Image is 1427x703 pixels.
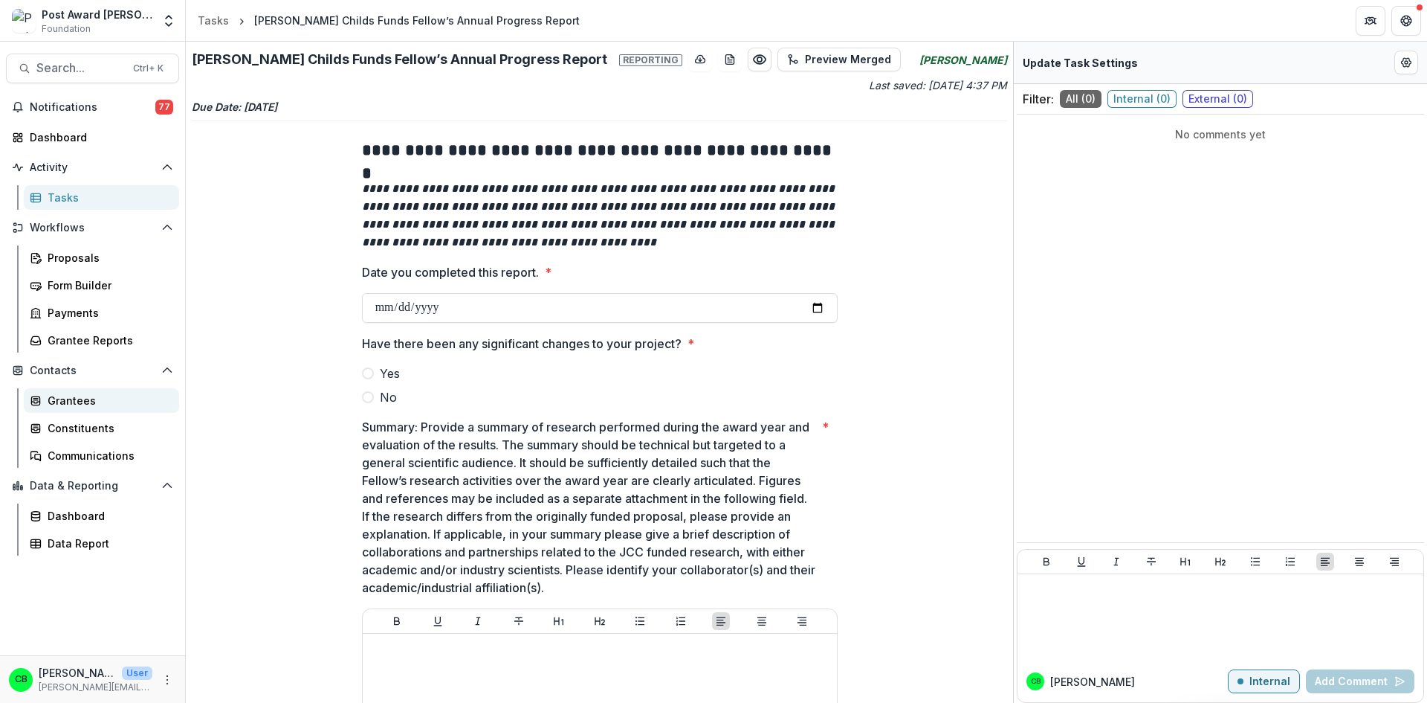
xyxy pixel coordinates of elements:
span: Contacts [30,365,155,377]
button: download-button [688,48,712,71]
button: Internal [1228,670,1300,693]
p: [PERSON_NAME][EMAIL_ADDRESS][PERSON_NAME][DOMAIN_NAME] [39,681,152,694]
i: [PERSON_NAME] [919,52,1007,68]
div: Data Report [48,536,167,551]
div: Post Award [PERSON_NAME] Childs Memorial Fund [42,7,152,22]
span: Yes [380,365,400,382]
button: More [158,671,176,689]
p: Have there been any significant changes to your project? [362,335,682,353]
button: Heading 2 [591,612,609,630]
a: Dashboard [24,504,179,528]
button: Align Left [712,612,730,630]
span: All ( 0 ) [1060,90,1101,108]
button: Preview 387f2af9-8588-432e-85e3-7f17ec3facf4.pdf [748,48,771,71]
p: Filter: [1023,90,1054,108]
p: [PERSON_NAME] [39,665,116,681]
button: Open entity switcher [158,6,179,36]
button: Align Right [1385,553,1403,571]
div: Grantee Reports [48,333,167,348]
button: Partners [1356,6,1385,36]
button: Open Activity [6,155,179,179]
span: Activity [30,161,155,174]
p: Summary: Provide a summary of research performed during the award year and evaluation of the resu... [362,418,816,597]
button: Heading 2 [1211,553,1229,571]
nav: breadcrumb [192,10,586,31]
button: Heading 1 [550,612,568,630]
button: Align Center [1350,553,1368,571]
button: Underline [1072,553,1090,571]
p: Internal [1249,675,1290,688]
button: Edit Form Settings [1394,51,1418,74]
div: Christina Bruno [15,675,27,684]
a: Grantee Reports [24,328,179,353]
div: Dashboard [48,508,167,524]
button: Bold [388,612,406,630]
button: Strike [1142,553,1160,571]
span: Data & Reporting [30,480,155,492]
div: Dashboard [30,129,167,145]
a: Grantees [24,388,179,413]
button: Bullet List [1246,553,1264,571]
p: User [122,667,152,680]
button: Get Help [1391,6,1421,36]
p: Due Date: [DATE] [192,99,1007,115]
div: Proposals [48,250,167,266]
button: Underline [429,612,447,630]
img: Post Award Jane Coffin Childs Memorial Fund [12,9,36,33]
a: Data Report [24,531,179,556]
div: Tasks [198,13,229,28]
div: Payments [48,305,167,321]
button: Heading 1 [1177,553,1194,571]
div: Communications [48,448,167,463]
button: Open Contacts [6,359,179,382]
div: Tasks [48,190,167,205]
p: Update Task Settings [1023,55,1138,71]
button: Align Left [1316,553,1334,571]
button: Align Right [793,612,811,630]
button: Italicize [469,612,487,630]
a: Communications [24,443,179,468]
a: Form Builder [24,273,179,298]
div: Form Builder [48,277,167,293]
a: Constituents [24,416,179,440]
button: Ordered List [672,612,690,630]
button: Preview Merged [777,48,901,71]
div: [PERSON_NAME] Childs Funds Fellow’s Annual Progress Report [254,13,580,28]
button: Add Comment [1306,670,1414,693]
p: No comments yet [1023,126,1418,142]
div: Christina Bruno [1031,678,1041,685]
span: Notifications [30,101,155,114]
button: Open Workflows [6,216,179,240]
a: Proposals [24,245,179,270]
p: Date you completed this report. [362,263,539,281]
span: External ( 0 ) [1182,90,1253,108]
button: Search... [6,54,179,83]
button: Align Center [753,612,771,630]
button: Open Data & Reporting [6,474,179,498]
span: 77 [155,100,173,115]
a: Payments [24,301,179,325]
div: Constituents [48,420,167,436]
div: Ctrl + K [130,60,166,77]
span: Foundation [42,22,91,36]
p: [PERSON_NAME] [1050,674,1135,690]
span: No [380,388,397,406]
button: Strike [510,612,528,630]
a: Tasks [192,10,235,31]
a: Tasks [24,185,179,210]
div: Grantees [48,393,167,408]
h2: [PERSON_NAME] Childs Funds Fellow’s Annual Progress Report [192,51,682,68]
span: Reporting [619,54,682,66]
span: Search... [36,61,124,75]
button: Notifications77 [6,95,179,119]
span: Internal ( 0 ) [1107,90,1177,108]
a: Dashboard [6,125,179,150]
button: download-word-button [718,48,742,71]
button: Bullet List [631,612,649,630]
button: Bold [1038,553,1055,571]
button: Italicize [1107,553,1125,571]
span: Workflows [30,222,155,234]
button: Ordered List [1281,553,1299,571]
p: Last saved: [DATE] 4:37 PM [603,77,1008,93]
